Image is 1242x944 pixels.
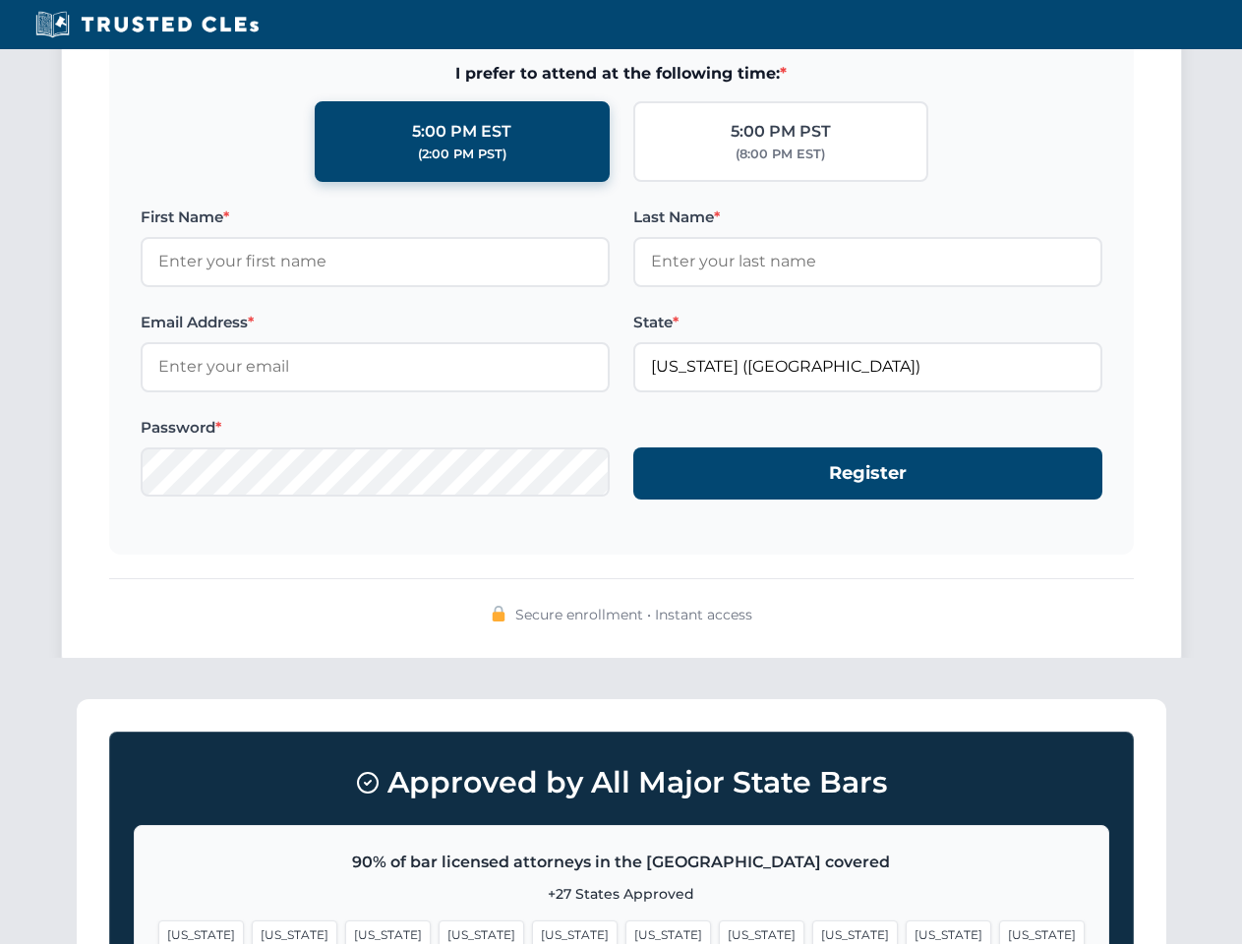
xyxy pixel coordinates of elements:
[633,311,1102,334] label: State
[491,606,506,621] img: 🔒
[633,237,1102,286] input: Enter your last name
[633,206,1102,229] label: Last Name
[731,119,831,145] div: 5:00 PM PST
[418,145,506,164] div: (2:00 PM PST)
[141,61,1102,87] span: I prefer to attend at the following time:
[141,237,610,286] input: Enter your first name
[141,342,610,391] input: Enter your email
[515,604,752,625] span: Secure enrollment • Instant access
[412,119,511,145] div: 5:00 PM EST
[141,206,610,229] label: First Name
[141,416,610,440] label: Password
[158,850,1085,875] p: 90% of bar licensed attorneys in the [GEOGRAPHIC_DATA] covered
[633,342,1102,391] input: Florida (FL)
[134,756,1109,809] h3: Approved by All Major State Bars
[141,311,610,334] label: Email Address
[30,10,265,39] img: Trusted CLEs
[158,883,1085,905] p: +27 States Approved
[736,145,825,164] div: (8:00 PM EST)
[633,447,1102,500] button: Register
